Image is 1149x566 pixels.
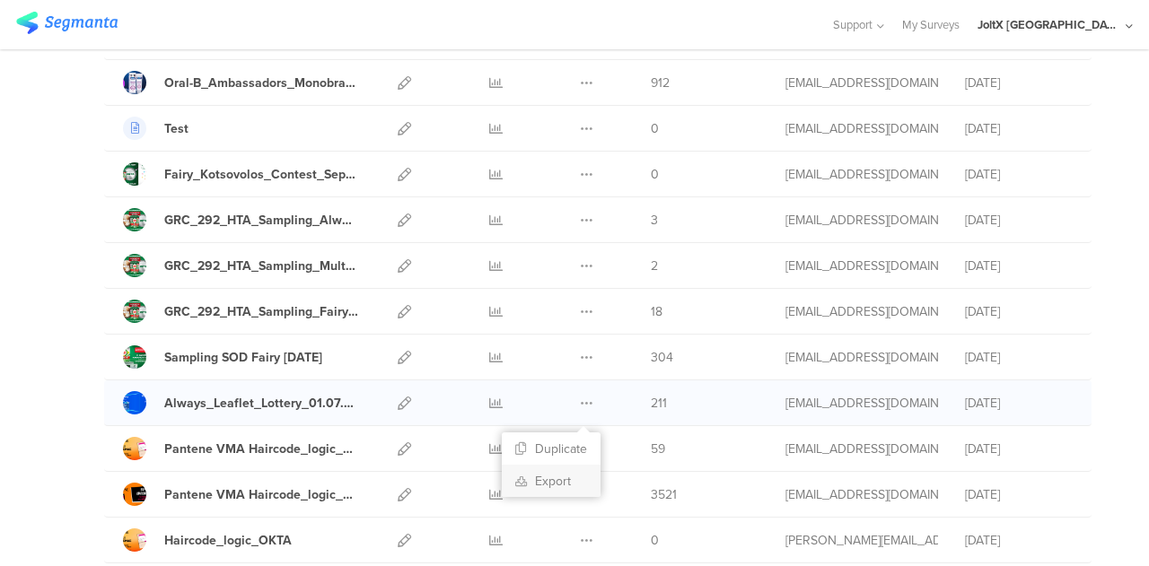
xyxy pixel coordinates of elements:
[123,437,358,460] a: Pantene VMA Haircode_logic_OKTA_2
[965,485,1073,504] div: [DATE]
[965,440,1073,458] div: [DATE]
[651,348,673,367] span: 304
[123,208,358,231] a: GRC_292_HTA_Sampling_Always_Monobrand_Aug'25
[164,74,358,92] div: Oral-B_Ambassadors_Monobrand
[965,302,1073,321] div: [DATE]
[965,119,1073,138] div: [DATE]
[651,394,667,413] span: 211
[651,74,670,92] span: 912
[164,257,358,275] div: GRC_292_HTA_Sampling_Multibrand_Aug'25
[785,440,938,458] div: baroutis.db@pg.com
[502,465,601,497] a: Export
[833,16,873,33] span: Support
[965,165,1073,184] div: [DATE]
[123,300,358,323] a: GRC_292_HTA_Sampling_Fairy_Monobrand_Aug'25
[123,162,358,186] a: Fairy_Kotsovolos_Contest_Sept25
[164,302,358,321] div: GRC_292_HTA_Sampling_Fairy_Monobrand_Aug'25
[651,485,677,504] span: 3521
[785,119,938,138] div: support@segmanta.com
[651,440,665,458] span: 59
[123,483,358,506] a: Pantene VMA Haircode_logic_OKTA
[651,165,659,184] span: 0
[785,348,938,367] div: gheorghe.a.4@pg.com
[16,12,118,34] img: segmanta logo
[502,432,601,465] button: Duplicate
[965,211,1073,230] div: [DATE]
[785,211,938,230] div: gheorghe.a.4@pg.com
[164,440,358,458] div: Pantene VMA Haircode_logic_OKTA_2
[123,254,358,277] a: GRC_292_HTA_Sampling_Multibrand_Aug'25
[785,257,938,275] div: gheorghe.a.4@pg.com
[651,211,658,230] span: 3
[651,531,659,550] span: 0
[123,345,322,369] a: Sampling SOD Fairy [DATE]
[164,165,358,184] div: Fairy_Kotsovolos_Contest_Sept25
[785,531,938,550] div: arvanitis.a@pg.com
[123,528,292,552] a: Haircode_logic_OKTA
[164,119,189,138] div: Test
[965,74,1073,92] div: [DATE]
[965,394,1073,413] div: [DATE]
[785,485,938,504] div: baroutis.db@pg.com
[965,531,1073,550] div: [DATE]
[785,74,938,92] div: nikolopoulos.j@pg.com
[123,71,358,94] a: Oral-B_Ambassadors_Monobrand
[785,394,938,413] div: betbeder.mb@pg.com
[164,211,358,230] div: GRC_292_HTA_Sampling_Always_Monobrand_Aug'25
[164,394,358,413] div: Always_Leaflet_Lottery_01.07.2025-31.12.2025-Okta
[965,348,1073,367] div: [DATE]
[651,257,658,275] span: 2
[651,119,659,138] span: 0
[164,348,322,367] div: Sampling SOD Fairy Aug'25
[785,302,938,321] div: gheorghe.a.4@pg.com
[651,302,662,321] span: 18
[965,257,1073,275] div: [DATE]
[785,165,938,184] div: betbeder.mb@pg.com
[164,485,358,504] div: Pantene VMA Haircode_logic_OKTA
[978,16,1121,33] div: JoltX [GEOGRAPHIC_DATA]
[123,117,189,140] a: Test
[123,391,358,414] a: Always_Leaflet_Lottery_01.07.2025-31.12.2025-Okta
[164,531,292,550] div: Haircode_logic_OKTA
